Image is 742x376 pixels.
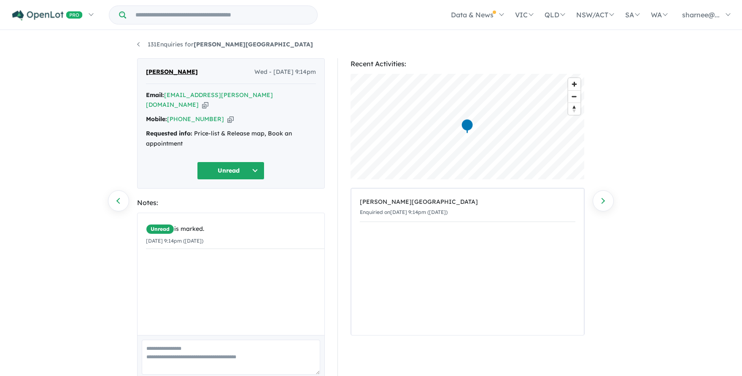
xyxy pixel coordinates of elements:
strong: Email: [146,91,164,99]
span: [PERSON_NAME] [146,67,198,77]
input: Try estate name, suburb, builder or developer [128,6,316,24]
button: Reset bearing to north [568,103,580,115]
div: Map marker [461,119,473,134]
span: Zoom out [568,91,580,103]
a: [PERSON_NAME][GEOGRAPHIC_DATA]Enquiried on[DATE] 9:14pm ([DATE]) [360,193,575,222]
div: is marked. [146,224,324,234]
span: Unread [146,224,174,234]
div: Price-list & Release map, Book an appointment [146,129,316,149]
strong: Mobile: [146,115,167,123]
button: Zoom out [568,90,580,103]
img: Openlot PRO Logo White [12,10,83,21]
span: sharnee@... [682,11,720,19]
button: Zoom in [568,78,580,90]
strong: Requested info: [146,130,192,137]
nav: breadcrumb [137,40,605,50]
small: Enquiried on [DATE] 9:14pm ([DATE]) [360,209,448,215]
small: [DATE] 9:14pm ([DATE]) [146,238,203,244]
span: Wed - [DATE] 9:14pm [254,67,316,77]
a: 131Enquiries for[PERSON_NAME][GEOGRAPHIC_DATA] [137,41,313,48]
div: [PERSON_NAME][GEOGRAPHIC_DATA] [360,197,575,207]
button: Copy [202,100,208,109]
div: Recent Activities: [351,58,585,70]
a: [EMAIL_ADDRESS][PERSON_NAME][DOMAIN_NAME] [146,91,273,109]
button: Copy [227,115,234,124]
strong: [PERSON_NAME][GEOGRAPHIC_DATA] [194,41,313,48]
button: Unread [197,162,264,180]
canvas: Map [351,74,585,179]
div: Notes: [137,197,325,208]
a: [PHONE_NUMBER] [167,115,224,123]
